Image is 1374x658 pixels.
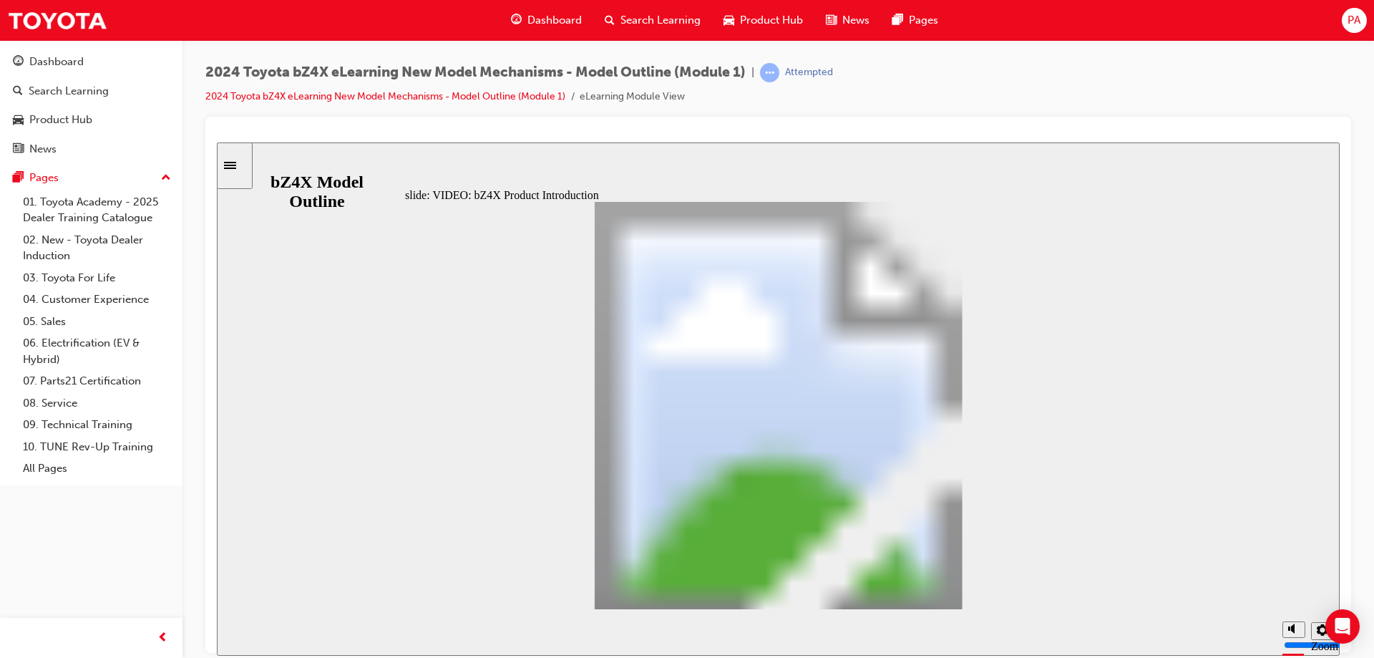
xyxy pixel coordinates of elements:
li: eLearning Module View [580,89,685,105]
span: PA [1348,12,1360,29]
span: pages-icon [892,11,903,29]
div: Open Intercom Messenger [1325,609,1360,644]
a: 07. Parts21 Certification [17,370,177,392]
span: car-icon [723,11,734,29]
a: 03. Toyota For Life [17,267,177,289]
span: guage-icon [511,11,522,29]
a: news-iconNews [814,6,881,35]
span: Pages [909,12,938,29]
img: Trak [7,4,107,37]
a: guage-iconDashboard [500,6,593,35]
span: News [842,12,869,29]
div: Search Learning [29,83,109,100]
a: Dashboard [6,49,177,75]
a: 08. Service [17,392,177,415]
div: misc controls [1058,467,1116,513]
button: volume [1066,479,1088,495]
span: news-icon [13,143,24,156]
a: 10. TUNE Rev-Up Training [17,436,177,458]
a: Search Learning [6,78,177,105]
a: car-iconProduct Hub [712,6,814,35]
button: settings [1094,480,1117,498]
button: PA [1342,8,1367,33]
a: 2024 Toyota bZ4X eLearning New Model Mechanisms - Model Outline (Module 1) [205,90,565,102]
div: Product Hub [29,112,92,128]
span: pages-icon [13,172,24,185]
a: search-iconSearch Learning [593,6,712,35]
button: Pages [6,165,177,191]
span: 2024 Toyota bZ4X eLearning New Model Mechanisms - Model Outline (Module 1) [205,64,746,81]
div: Attempted [785,66,833,79]
button: DashboardSearch LearningProduct HubNews [6,46,177,165]
a: pages-iconPages [881,6,950,35]
a: 06. Electrification (EV & Hybrid) [17,332,177,370]
span: Product Hub [740,12,803,29]
span: news-icon [826,11,837,29]
a: 01. Toyota Academy - 2025 Dealer Training Catalogue [17,191,177,229]
span: Search Learning [620,12,701,29]
span: prev-icon [157,629,168,647]
a: All Pages [17,458,177,480]
a: Product Hub [6,107,177,133]
div: News [29,141,57,158]
span: Dashboard [527,12,582,29]
span: guage-icon [13,56,24,69]
div: Dashboard [29,54,84,70]
span: car-icon [13,114,24,127]
span: learningRecordVerb_ATTEMPT-icon [760,63,779,82]
label: Zoom to fit [1094,498,1121,536]
a: 05. Sales [17,311,177,333]
input: volume [1067,497,1159,508]
div: Pages [29,170,59,186]
span: | [751,64,754,81]
a: 04. Customer Experience [17,289,177,311]
span: search-icon [605,11,615,29]
a: 09. Technical Training [17,414,177,436]
span: search-icon [13,85,23,98]
a: 02. New - Toyota Dealer Induction [17,229,177,267]
span: up-icon [161,169,171,188]
a: News [6,136,177,163]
